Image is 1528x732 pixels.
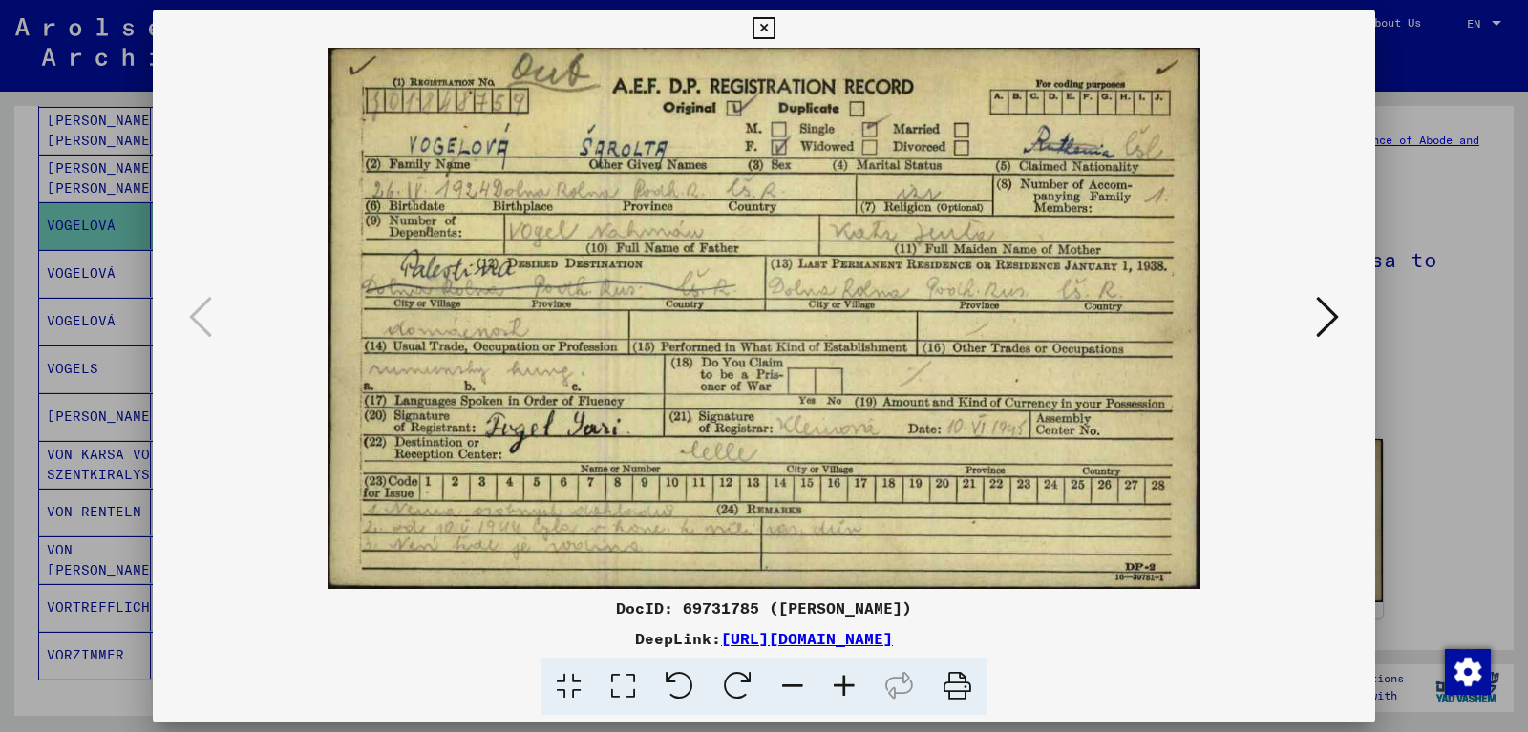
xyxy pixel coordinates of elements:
[1445,649,1491,695] img: Change consent
[1444,648,1490,694] div: Change consent
[153,627,1375,650] div: DeepLink:
[218,48,1310,589] img: 001.jpg
[721,629,893,648] a: [URL][DOMAIN_NAME]
[153,596,1375,619] div: DocID: 69731785 ([PERSON_NAME])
